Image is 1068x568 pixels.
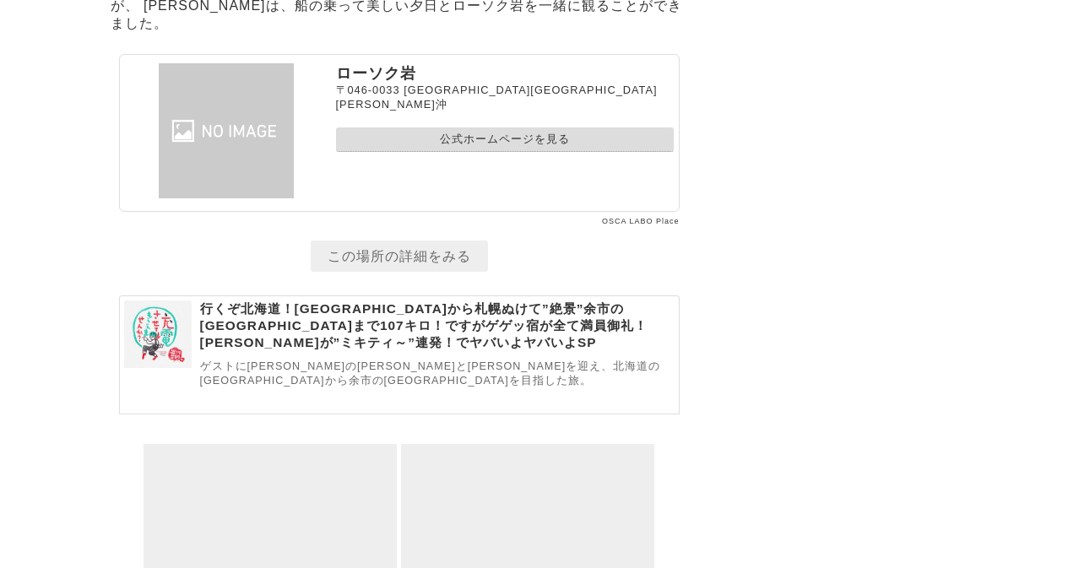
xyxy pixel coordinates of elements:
span: 〒046-0033 [336,84,400,96]
img: ローソク岩 [125,63,328,198]
p: 行くぞ北海道！[GEOGRAPHIC_DATA]から札幌ぬけて”絶景”余市の[GEOGRAPHIC_DATA]まで107キロ！ですがゲゲッ宿が全て満員御礼！[PERSON_NAME]が”ミキティ... [200,300,675,351]
p: ローソク岩 [336,63,674,84]
a: OSCA LABO Place [602,217,680,225]
img: 出川哲朗の充電させてもらえませんか？ [124,300,192,368]
p: ゲストに[PERSON_NAME]の[PERSON_NAME]と[PERSON_NAME]を迎え、北海道の[GEOGRAPHIC_DATA]から余市の[GEOGRAPHIC_DATA]を目指した旅。 [200,360,675,388]
span: [GEOGRAPHIC_DATA][GEOGRAPHIC_DATA][PERSON_NAME]沖 [336,84,658,111]
a: この場所の詳細をみる [311,241,488,272]
a: 公式ホームページを見る [336,127,674,152]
